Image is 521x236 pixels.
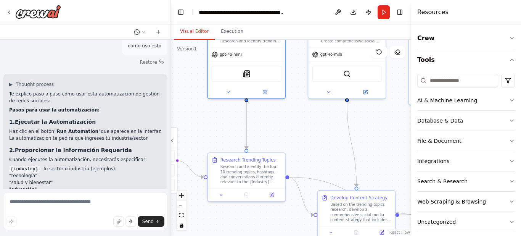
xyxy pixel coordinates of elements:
[131,27,149,37] button: Switch to previous chat
[389,230,410,234] a: React Flow attribution
[417,117,463,124] div: Database & Data
[9,186,161,193] li: "educación"
[177,191,187,200] button: zoom in
[9,165,161,213] li: - Tu sector o industria (ejemplos):
[417,151,515,171] button: Integrations
[321,39,382,44] div: Create comprehensive social media content strategies including optimal posting times, platform-sp...
[177,200,187,210] button: zoom out
[220,52,241,57] span: gpt-4o-mini
[131,132,174,138] h3: Triggers
[343,70,351,78] img: SerperDevTool
[137,57,167,68] button: Restore
[243,70,250,78] img: SerplyNewsSearchTool
[417,49,515,71] button: Tools
[9,118,161,126] h3: 1.
[344,102,359,187] g: Edge from c8e6007e-3766-4e11-88ff-b30844d0e42a to e939a92b-61ac-48f7-abe5-b13559b7f190
[175,7,186,18] button: Hide left sidebar
[177,157,204,180] g: Edge from triggers to 6dd68478-5a3c-4201-8bb1-7093bfb2a115
[15,147,132,153] strong: Proporcionar la Información Requerida
[174,24,215,40] button: Visual Editor
[9,135,161,142] li: La automatización te pedirá que ingreses tu industria/sector
[330,202,391,222] div: Based on the trending topics research, develop a comprehensive social media content strategy that...
[9,156,161,163] p: Cuando ejecutes la automatización, necesitarás especificar:
[16,81,54,87] span: Thought process
[125,216,136,227] button: Click to speak your automation idea
[220,164,281,184] div: Research and identify the top 10 trending topics, hashtags, and conversations currently relevant ...
[9,81,54,87] button: ▶Thought process
[417,192,515,212] button: Web Scraping & Browsing
[215,24,249,40] button: Execution
[9,128,161,135] li: Haz clic en el botón que aparece en la interfaz
[308,27,386,99] div: Create comprehensive social media content strategies including optimal posting times, platform-sp...
[113,127,178,194] div: TriggersNo triggers configured
[417,97,477,104] div: AI & Machine Learning
[417,137,462,145] div: File & Document
[394,7,405,18] button: Hide right sidebar
[220,157,276,163] div: Research Trending Topics
[261,191,283,199] button: Open in side panel
[177,46,197,52] div: Version 1
[233,191,260,199] button: No output available
[243,102,249,149] g: Edge from c1cce634-f3c8-4c80-94f9-2d6c222e65c7 to 6dd68478-5a3c-4201-8bb1-7093bfb2a115
[9,166,40,173] code: {industry}
[177,210,187,220] button: fit view
[417,171,515,191] button: Search & Research
[138,216,164,227] button: Send
[142,218,154,225] span: Send
[417,91,515,110] button: AI & Machine Learning
[9,172,161,179] li: "tecnología"
[320,52,342,57] span: gpt-4o-mini
[417,198,486,205] div: Web Scraping & Browsing
[417,218,456,226] div: Uncategorized
[417,27,515,49] button: Crew
[207,152,286,202] div: Research Trending TopicsResearch and identify the top 10 trending topics, hashtags, and conversat...
[54,129,101,134] strong: "Run Automation"
[417,212,515,232] button: Uncategorized
[247,88,283,96] button: Open in side panel
[417,111,515,131] button: Database & Data
[347,88,383,96] button: Open in side panel
[207,27,286,99] div: Research and identify trending topics, hashtags, and conversations relevant to {industry} across ...
[128,42,161,49] p: como uso esto
[330,195,388,201] div: Develop Content Strategy
[289,174,423,218] g: Edge from 6dd68478-5a3c-4201-8bb1-7093bfb2a115 to 75638451-2344-4879-896a-55e21035d337
[6,216,17,227] button: Improve this prompt
[289,174,314,218] g: Edge from 6dd68478-5a3c-4201-8bb1-7093bfb2a115 to e939a92b-61ac-48f7-abe5-b13559b7f190
[417,131,515,151] button: File & Document
[9,146,161,154] h3: 2.
[220,39,281,44] div: Research and identify trending topics, hashtags, and conversations relevant to {industry} across ...
[417,8,449,17] h4: Resources
[152,27,164,37] button: Start a new chat
[15,119,96,125] strong: Ejecutar la Automatización
[9,81,13,87] span: ▶
[177,220,187,230] button: toggle interactivity
[9,107,100,113] strong: Pasos para usar la automatización:
[177,191,187,230] div: React Flow controls
[131,138,174,143] p: No triggers configured
[417,178,468,185] div: Search & Research
[15,5,61,19] img: Logo
[113,216,124,227] button: Upload files
[9,91,161,104] p: Te explico paso a paso cómo usar esta automatización de gestión de redes sociales:
[9,179,161,186] li: "salud y bienestar"
[199,8,285,16] nav: breadcrumb
[417,157,449,165] div: Integrations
